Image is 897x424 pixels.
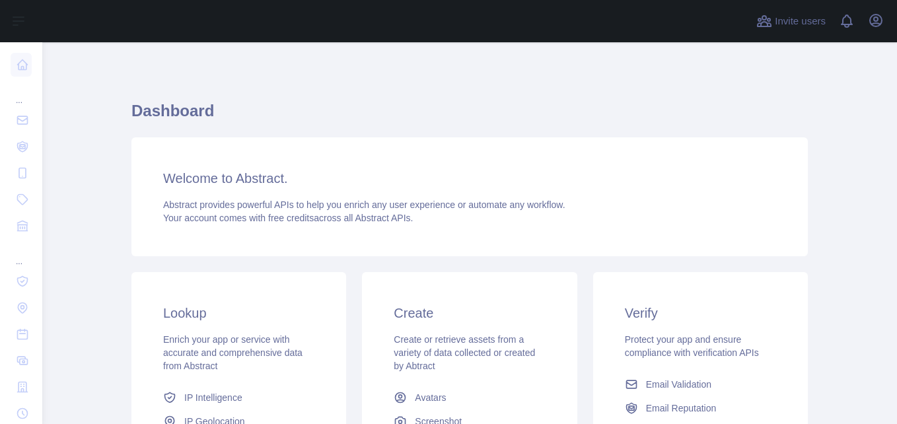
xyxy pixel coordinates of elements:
span: Email Reputation [646,402,717,415]
a: Avatars [388,386,550,409]
span: free credits [268,213,314,223]
a: Email Validation [620,372,781,396]
button: Invite users [754,11,828,32]
span: Enrich your app or service with accurate and comprehensive data from Abstract [163,334,303,371]
h3: Welcome to Abstract. [163,169,776,188]
h3: Verify [625,304,776,322]
span: Your account comes with across all Abstract APIs. [163,213,413,223]
h3: Create [394,304,545,322]
div: ... [11,79,32,106]
div: ... [11,240,32,267]
span: Email Validation [646,378,711,391]
h1: Dashboard [131,100,808,132]
span: Avatars [415,391,446,404]
span: IP Intelligence [184,391,242,404]
a: Email Reputation [620,396,781,420]
span: Create or retrieve assets from a variety of data collected or created by Abtract [394,334,535,371]
span: Abstract provides powerful APIs to help you enrich any user experience or automate any workflow. [163,199,565,210]
span: Protect your app and ensure compliance with verification APIs [625,334,759,358]
a: IP Intelligence [158,386,320,409]
h3: Lookup [163,304,314,322]
span: Invite users [775,14,826,29]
